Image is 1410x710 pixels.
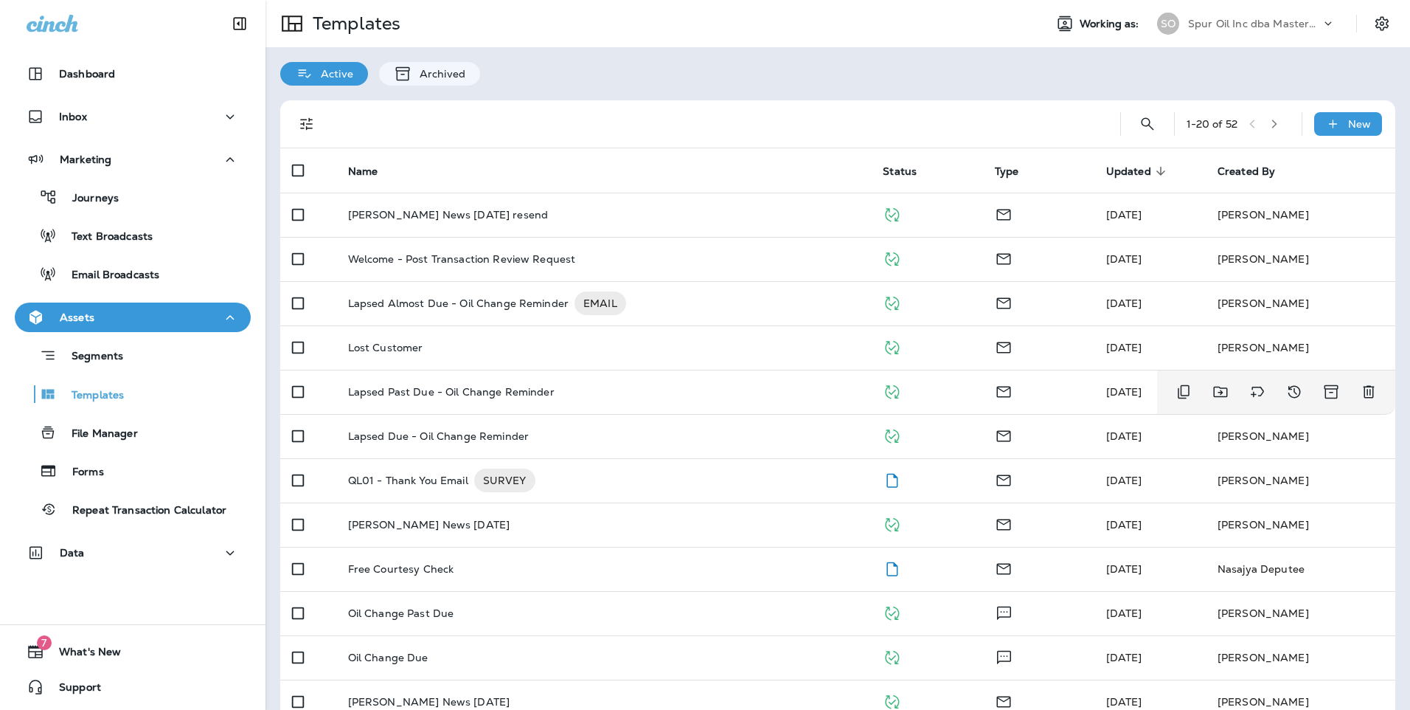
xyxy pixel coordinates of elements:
p: Oil Change Past Due [348,607,454,619]
button: Add tags [1243,377,1272,407]
span: Draft [883,472,901,486]
span: Published [883,649,901,663]
span: Created By [1218,165,1294,178]
td: [PERSON_NAME] [1206,237,1395,281]
span: Created By [1218,165,1275,178]
div: SURVEY [474,469,535,492]
p: Free Courtesy Check [348,563,454,575]
span: Draft [883,561,901,574]
p: Forms [58,466,104,480]
td: [PERSON_NAME] [1206,635,1395,680]
p: Welcome - Post Transaction Review Request [348,253,576,265]
div: 1 - 20 of 52 [1187,118,1237,130]
span: Email [995,340,1013,353]
button: Search Templates [1133,109,1162,139]
td: [PERSON_NAME] [1206,591,1395,635]
span: 7 [37,635,52,650]
span: Email [995,561,1013,574]
span: Published [883,384,901,397]
span: Nasajya Deputee [1106,430,1142,443]
p: Archived [412,68,465,80]
button: Templates [15,379,251,410]
td: [PERSON_NAME] [1206,193,1395,237]
span: Name [348,165,378,178]
span: Published [883,694,901,707]
button: Collapse Sidebar [219,9,260,38]
span: Nasajya Deputee [1106,385,1142,399]
span: Published [883,605,901,618]
button: Data [15,538,251,568]
span: Nasajya Deputee [1106,562,1142,576]
span: Email [995,251,1013,264]
button: Inbox [15,102,251,131]
p: Journeys [58,192,119,206]
td: Nasajya Deputee [1206,547,1395,591]
div: SO [1157,13,1179,35]
span: Email [995,384,1013,397]
p: Data [60,547,85,559]
span: Nasajya Deputee [1106,297,1142,310]
p: File Manager [57,427,138,441]
span: Published [883,207,901,220]
td: [PERSON_NAME] [1206,414,1395,458]
span: Priscilla Valverde [1106,474,1142,487]
span: Miranda Gilbert [1106,518,1142,531]
span: EMAIL [574,296,626,311]
p: Lapsed Past Due - Oil Change Reminder [348,386,555,398]
button: Marketing [15,145,251,174]
button: Delete [1354,377,1383,407]
span: Email [995,472,1013,486]
span: Email [995,517,1013,530]
p: Inbox [59,111,87,123]
button: Move to folder [1206,377,1235,407]
button: Assets [15,303,251,332]
span: Status [883,165,936,178]
p: Marketing [60,154,111,165]
span: Type [995,165,1038,178]
button: Email Broadcasts [15,258,251,289]
p: Segments [57,350,123,365]
button: Journeys [15,182,251,213]
p: Lost Customer [348,342,423,354]
p: [PERSON_NAME] News [DATE] resend [348,209,548,221]
button: Duplicate [1169,377,1198,407]
span: Nasajya Deputee [1106,252,1142,266]
p: Lapsed Almost Due - Oil Change Reminder [348,292,569,315]
td: [PERSON_NAME] [1206,458,1395,503]
p: Repeat Transaction Calculator [58,504,226,518]
p: Dashboard [59,68,115,80]
button: Support [15,672,251,702]
span: Name [348,165,397,178]
span: Published [883,295,901,309]
span: Text [995,649,1013,663]
p: [PERSON_NAME] News [DATE] [348,696,510,708]
div: EMAIL [574,292,626,315]
button: 7What's New [15,637,251,666]
p: Active [313,68,353,80]
span: Updated [1106,165,1151,178]
button: File Manager [15,417,251,448]
p: Templates [57,389,124,403]
button: Filters [292,109,322,139]
p: Email Broadcasts [57,269,159,283]
span: Miranda Gilbert [1106,208,1142,221]
span: Email [995,428,1013,441]
span: Jason Munk [1106,341,1142,354]
button: Repeat Transaction Calculator [15,494,251,525]
span: Published [883,428,901,441]
p: New [1348,118,1371,130]
span: Status [883,165,917,178]
p: Text Broadcasts [57,230,153,244]
span: Published [883,340,901,353]
button: Segments [15,340,251,371]
span: Email [995,694,1013,707]
button: Dashboard [15,59,251,89]
span: Published [883,517,901,530]
p: Templates [307,13,400,35]
span: Email [995,207,1013,220]
p: Assets [60,311,94,323]
span: SURVEY [474,473,535,488]
td: [PERSON_NAME] [1206,503,1395,547]
span: Jason Munk [1106,607,1142,620]
p: Lapsed Due - Oil Change Reminder [348,430,529,442]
